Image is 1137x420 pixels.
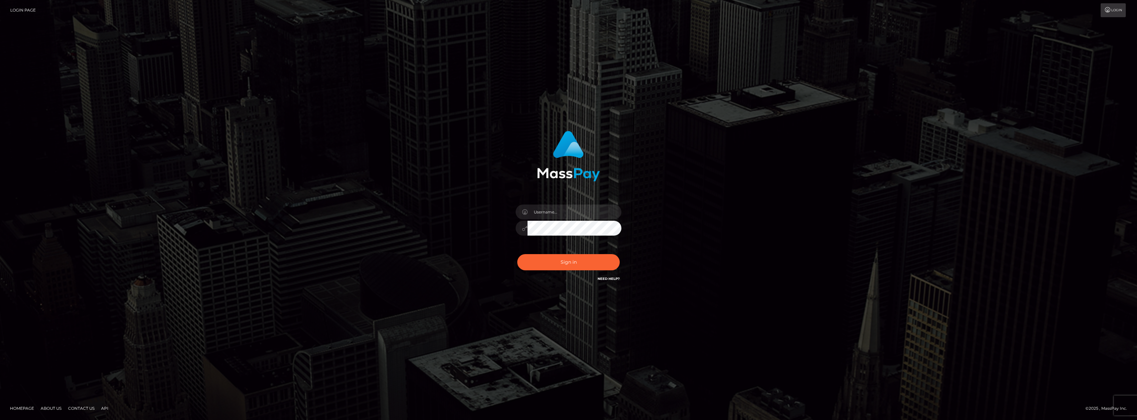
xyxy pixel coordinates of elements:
[98,403,111,413] a: API
[38,403,64,413] a: About Us
[598,277,620,281] a: Need Help?
[65,403,97,413] a: Contact Us
[10,3,36,17] a: Login Page
[1085,405,1132,412] div: © 2025 , MassPay Inc.
[528,205,621,219] input: Username...
[7,403,37,413] a: Homepage
[517,254,620,270] button: Sign in
[537,131,600,181] img: MassPay Login
[1101,3,1126,17] a: Login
